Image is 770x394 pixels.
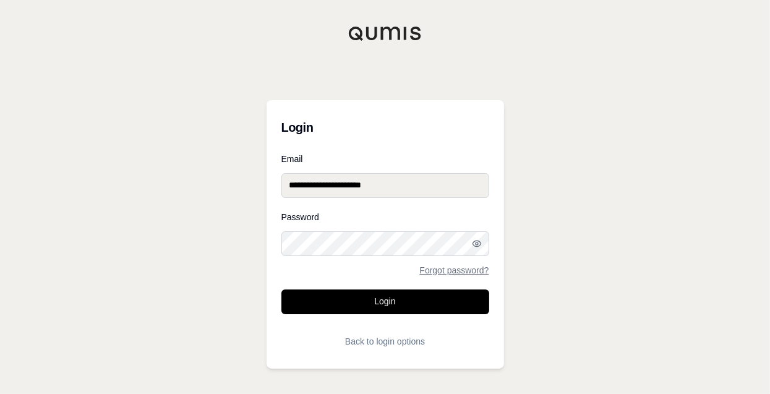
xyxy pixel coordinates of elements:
[281,155,489,163] label: Email
[281,115,489,140] h3: Login
[281,213,489,221] label: Password
[281,289,489,314] button: Login
[419,266,489,275] a: Forgot password?
[348,26,422,41] img: Qumis
[281,329,489,354] button: Back to login options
